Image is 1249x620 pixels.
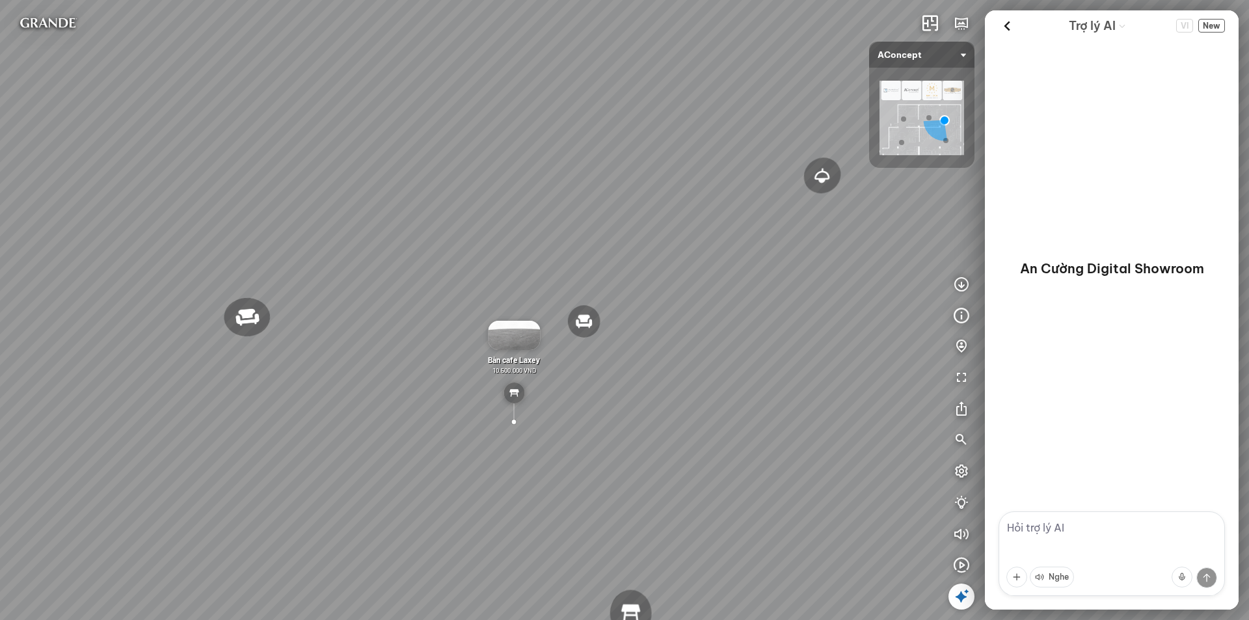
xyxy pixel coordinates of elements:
[488,321,540,350] img: B_n_cafe_Laxey_4XGWNAEYRY6G.gif
[1198,19,1225,33] button: New Chat
[492,366,536,374] span: 10.500.000 VND
[1069,16,1126,36] div: AI Guide options
[1198,19,1225,33] span: New
[1176,19,1193,33] span: VI
[1030,567,1074,587] button: Nghe
[10,10,85,36] img: logo
[1176,19,1193,33] button: Change language
[1069,17,1116,35] span: Trợ lý AI
[878,42,966,68] span: AConcept
[1020,260,1204,278] p: An Cường Digital Showroom
[488,355,540,364] span: Bàn cafe Laxey
[954,308,969,323] img: Type_info_outli_YK9N9T9KD66.svg
[504,383,524,403] img: table_YREKD739JCN6.svg
[880,81,964,155] img: AConcept_CTMHTJT2R6E4.png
